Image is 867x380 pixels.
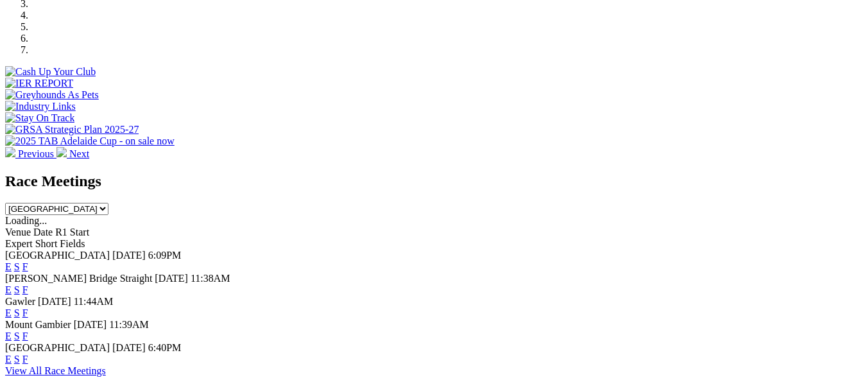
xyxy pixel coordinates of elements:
span: Short [35,238,58,249]
a: F [22,354,28,365]
a: F [22,284,28,295]
img: Cash Up Your Club [5,66,96,78]
a: F [22,331,28,341]
img: chevron-right-pager-white.svg [56,147,67,157]
span: 11:39AM [109,319,149,330]
img: IER REPORT [5,78,73,89]
span: 11:44AM [74,296,114,307]
a: Previous [5,148,56,159]
a: S [14,331,20,341]
img: Industry Links [5,101,76,112]
h2: Race Meetings [5,173,862,190]
span: [GEOGRAPHIC_DATA] [5,250,110,261]
span: 6:40PM [148,342,182,353]
span: 6:09PM [148,250,182,261]
img: GRSA Strategic Plan 2025-27 [5,124,139,135]
span: [DATE] [112,342,146,353]
span: Venue [5,227,31,237]
span: [DATE] [155,273,188,284]
img: 2025 TAB Adelaide Cup - on sale now [5,135,175,147]
a: F [22,261,28,272]
a: E [5,331,12,341]
span: Next [69,148,89,159]
span: [PERSON_NAME] Bridge Straight [5,273,152,284]
a: E [5,261,12,272]
span: R1 Start [55,227,89,237]
a: E [5,354,12,365]
span: Fields [60,238,85,249]
span: Gawler [5,296,35,307]
a: E [5,284,12,295]
span: Loading... [5,215,47,226]
span: [DATE] [74,319,107,330]
span: Mount Gambier [5,319,71,330]
a: S [14,307,20,318]
img: chevron-left-pager-white.svg [5,147,15,157]
span: Date [33,227,53,237]
span: [GEOGRAPHIC_DATA] [5,342,110,353]
img: Greyhounds As Pets [5,89,99,101]
a: S [14,354,20,365]
span: 11:38AM [191,273,230,284]
a: S [14,261,20,272]
a: E [5,307,12,318]
span: [DATE] [112,250,146,261]
span: Previous [18,148,54,159]
img: Stay On Track [5,112,74,124]
a: F [22,307,28,318]
a: Next [56,148,89,159]
span: Expert [5,238,33,249]
span: [DATE] [38,296,71,307]
a: View All Race Meetings [5,365,106,376]
a: S [14,284,20,295]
